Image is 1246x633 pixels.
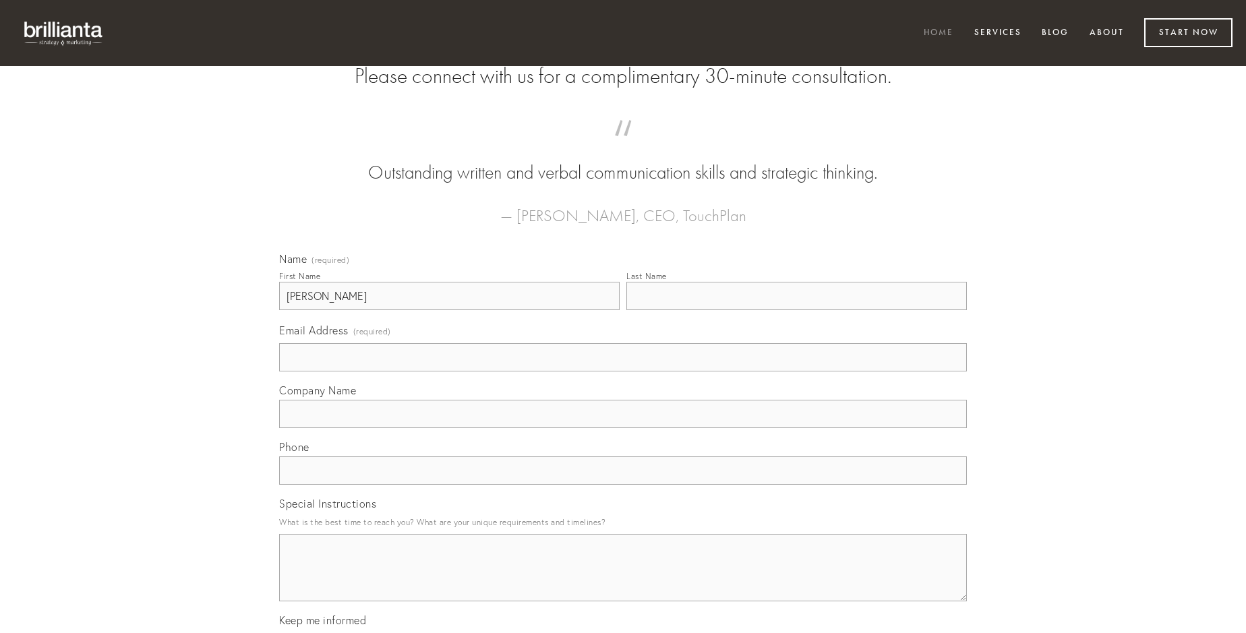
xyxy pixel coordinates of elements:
a: Blog [1033,22,1077,44]
a: About [1081,22,1133,44]
span: (required) [353,322,391,340]
span: Keep me informed [279,613,366,627]
a: Home [915,22,962,44]
div: First Name [279,271,320,281]
h2: Please connect with us for a complimentary 30-minute consultation. [279,63,967,89]
div: Last Name [626,271,667,281]
span: Phone [279,440,309,454]
a: Start Now [1144,18,1233,47]
span: Special Instructions [279,497,376,510]
span: Company Name [279,384,356,397]
span: Email Address [279,324,349,337]
span: “ [301,133,945,160]
figcaption: — [PERSON_NAME], CEO, TouchPlan [301,186,945,229]
span: (required) [311,256,349,264]
p: What is the best time to reach you? What are your unique requirements and timelines? [279,513,967,531]
blockquote: Outstanding written and verbal communication skills and strategic thinking. [301,133,945,186]
img: brillianta - research, strategy, marketing [13,13,115,53]
span: Name [279,252,307,266]
a: Services [966,22,1030,44]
